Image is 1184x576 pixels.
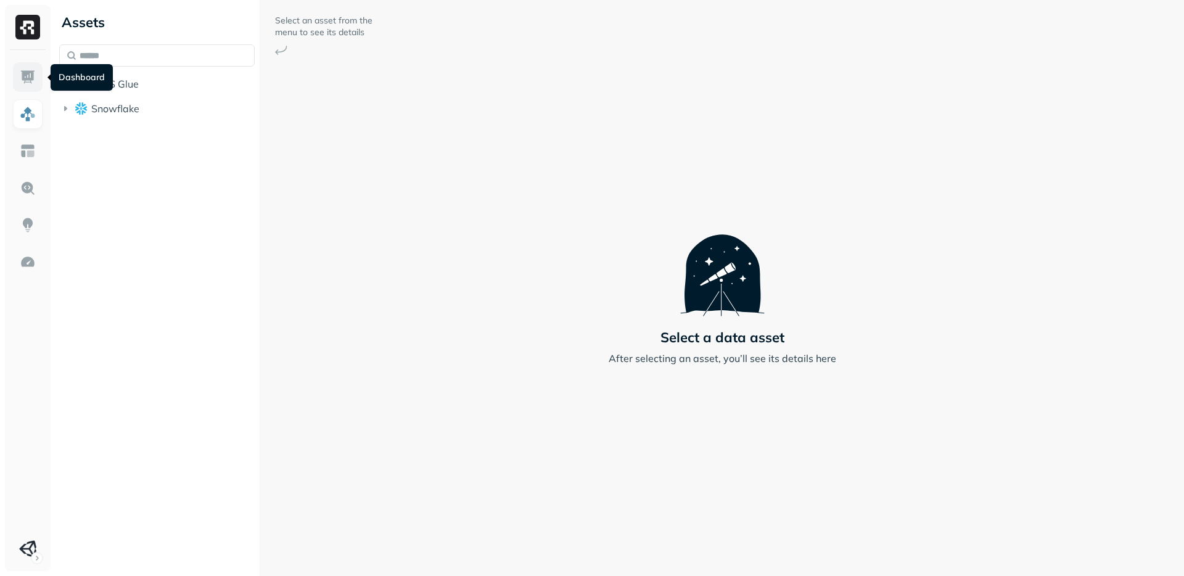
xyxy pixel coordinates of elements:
[91,102,139,115] span: Snowflake
[51,64,113,91] div: Dashboard
[20,106,36,122] img: Assets
[275,46,287,55] img: Arrow
[59,12,255,32] div: Assets
[19,540,36,557] img: Unity
[59,99,255,118] button: Snowflake
[91,78,139,90] span: AWS Glue
[59,74,255,94] button: AWS Glue
[275,15,374,38] p: Select an asset from the menu to see its details
[20,217,36,233] img: Insights
[15,15,40,39] img: Ryft
[20,69,36,85] img: Dashboard
[20,180,36,196] img: Query Explorer
[20,143,36,159] img: Asset Explorer
[660,329,784,346] p: Select a data asset
[680,210,765,316] img: Telescope
[20,254,36,270] img: Optimization
[609,351,836,366] p: After selecting an asset, you’ll see its details here
[75,102,88,114] img: root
